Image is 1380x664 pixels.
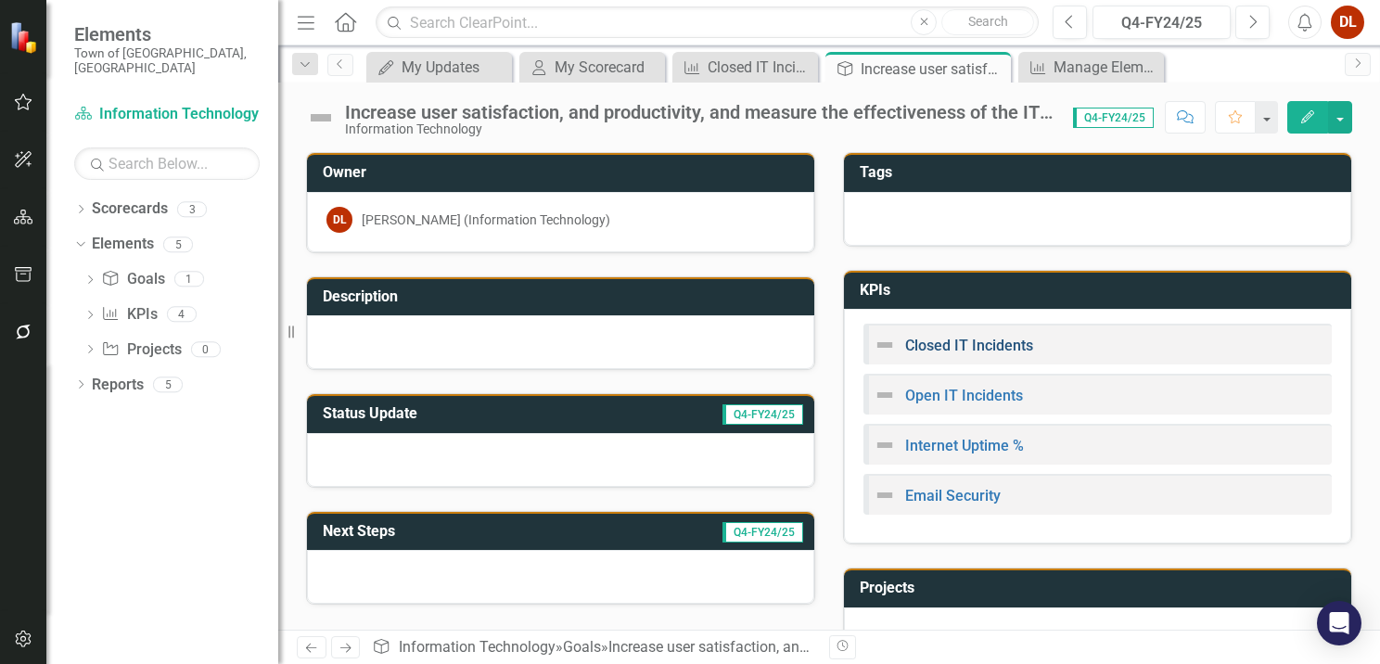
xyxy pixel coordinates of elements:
[524,56,660,79] a: My Scorecard
[563,638,601,656] a: Goals
[722,522,803,543] span: Q4-FY24/25
[163,236,193,252] div: 5
[167,307,197,323] div: 4
[174,272,204,287] div: 1
[1331,6,1364,39] button: DL
[677,56,813,79] a: Closed IT Incidents
[941,9,1034,35] button: Search
[177,201,207,217] div: 3
[323,523,548,540] h3: Next Steps
[905,487,1001,504] a: Email Security
[92,375,144,396] a: Reports
[323,164,805,181] h3: Owner
[345,102,1054,122] div: Increase user satisfaction, and productivity, and measure the effectiveness of the IT Service des...
[1317,601,1361,645] div: Open Intercom Messenger
[708,56,813,79] div: Closed IT Incidents
[968,14,1008,29] span: Search
[1054,56,1159,79] div: Manage Elements
[153,377,183,392] div: 5
[306,103,336,133] img: Not Defined
[1023,56,1159,79] a: Manage Elements
[376,6,1039,39] input: Search ClearPoint...
[191,341,221,357] div: 0
[861,57,1006,81] div: Increase user satisfaction, and productivity, and measure the effectiveness of the IT Service des...
[874,434,896,456] img: Not Defined
[74,45,260,76] small: Town of [GEOGRAPHIC_DATA], [GEOGRAPHIC_DATA]
[101,304,157,326] a: KPIs
[345,122,1054,136] div: Information Technology
[860,282,1342,299] h3: KPIs
[905,387,1023,404] a: Open IT Incidents
[74,147,260,180] input: Search Below...
[860,164,1342,181] h3: Tags
[92,198,168,220] a: Scorecards
[101,269,164,290] a: Goals
[905,337,1033,354] a: Closed IT Incidents
[362,211,610,229] div: [PERSON_NAME] (Information Technology)
[608,638,1311,656] div: Increase user satisfaction, and productivity, and measure the effectiveness of the IT Service des...
[399,638,556,656] a: Information Technology
[874,484,896,506] img: Not Defined
[74,104,260,125] a: Information Technology
[371,56,507,79] a: My Updates
[874,334,896,356] img: Not Defined
[1073,108,1154,128] span: Q4-FY24/25
[323,405,581,422] h3: Status Update
[323,288,805,305] h3: Description
[402,56,507,79] div: My Updates
[905,437,1024,454] a: Internet Uptime %
[1092,6,1231,39] button: Q4-FY24/25
[1099,12,1224,34] div: Q4-FY24/25
[722,404,803,425] span: Q4-FY24/25
[326,207,352,233] div: DL
[372,637,815,658] div: » »
[860,580,1342,596] h3: Projects
[92,234,154,255] a: Elements
[101,339,181,361] a: Projects
[874,384,896,406] img: Not Defined
[74,23,260,45] span: Elements
[555,56,660,79] div: My Scorecard
[8,20,42,54] img: ClearPoint Strategy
